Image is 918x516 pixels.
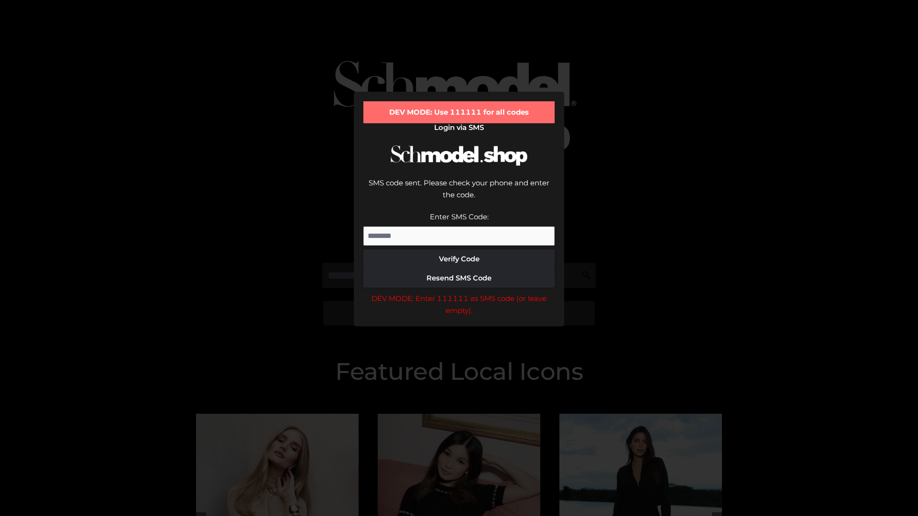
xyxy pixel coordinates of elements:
[363,123,555,132] h2: Login via SMS
[363,101,555,123] div: DEV MODE: Use 111111 for all codes
[387,137,531,174] img: Schmodel Logo
[363,177,555,211] div: SMS code sent. Please check your phone and enter the code.
[363,292,555,317] div: DEV MODE: Enter 111111 as SMS code (or leave empty).
[363,269,555,288] button: Resend SMS Code
[430,212,489,221] label: Enter SMS Code:
[363,249,555,269] button: Verify Code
